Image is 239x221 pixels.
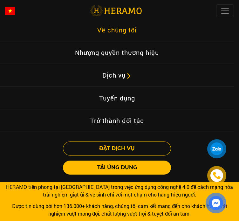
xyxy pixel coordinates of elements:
[63,142,171,161] a: ĐẶT DỊCH VỤ
[63,161,171,175] button: TẢI ỨNG DỤNG
[207,166,226,185] a: phone-icon
[63,142,171,155] button: ĐẶT DỊCH VỤ
[85,113,149,128] a: Trở thành đối tác
[70,45,164,60] a: Nhượng quyền thương hiệu
[92,23,142,37] a: Về chúng tôi
[90,4,142,17] img: logo
[126,73,132,79] img: subToggleIcon
[212,171,221,180] img: phone-icon
[97,68,137,83] a: Dịch vụsubToggleIcon
[5,183,234,198] div: HERAMO tiên phong tại [GEOGRAPHIC_DATA] trong việc ứng dụng công nghệ 4.0 để cách mạng hóa trải n...
[5,7,15,15] img: vn-flag.png
[94,91,140,105] a: Tuyển dụng
[5,202,234,218] div: Được tin dùng bởi hơn 136.000+ khách hàng, chúng tôi cam kết mang đến cho khách hàng trải nghiệm ...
